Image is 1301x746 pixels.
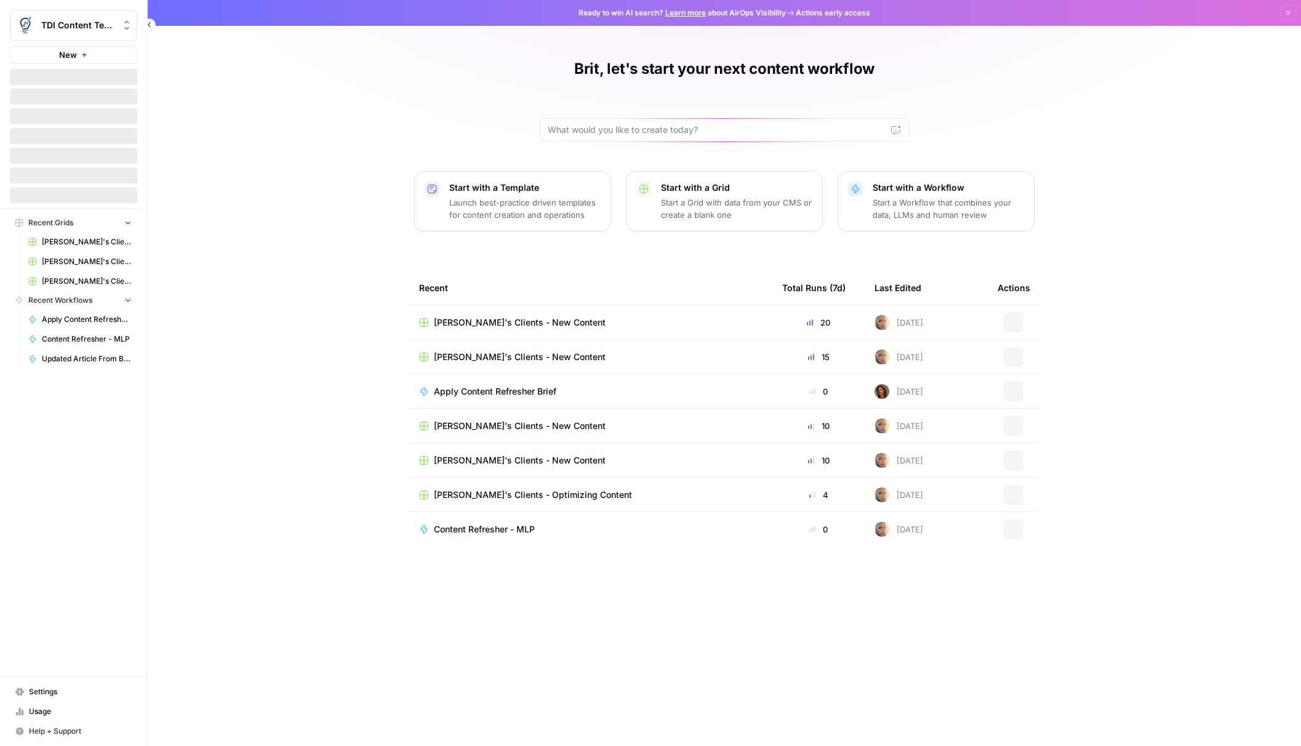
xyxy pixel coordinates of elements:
a: Content Refresher - MLP [23,329,137,349]
span: [PERSON_NAME]'s Clients - New Content [434,454,606,467]
div: Actions [998,271,1030,305]
span: Actions early access [796,7,870,18]
div: [DATE] [875,522,923,537]
span: Content Refresher - MLP [42,334,132,345]
div: 10 [782,454,855,467]
p: Start a Workflow that combines your data, LLMs and human review [873,196,1024,221]
a: [PERSON_NAME]'s Clients - New Content [419,420,763,432]
a: Learn more [665,8,706,17]
button: Start with a GridStart a Grid with data from your CMS or create a blank one [626,171,823,231]
a: Content Refresher - MLP [419,523,763,535]
span: Recent Workflows [28,295,92,306]
button: Start with a TemplateLaunch best-practice driven templates for content creation and operations [414,171,611,231]
span: New [59,49,77,61]
button: Recent Grids [10,214,137,232]
a: Apply Content Refresher Brief [419,385,763,398]
a: [PERSON_NAME]'s Clients - New Content [419,351,763,363]
div: [DATE] [875,419,923,433]
p: Start with a Template [449,182,601,194]
a: [PERSON_NAME]'s Clients - New Content [419,454,763,467]
div: 4 [782,489,855,501]
button: Recent Workflows [10,291,137,310]
input: What would you like to create today? [548,124,886,136]
p: Start a Grid with data from your CMS or create a blank one [661,196,812,221]
span: Settings [29,686,132,697]
p: Start with a Workflow [873,182,1024,194]
h1: Brit, let's start your next content workflow [574,59,875,79]
div: 20 [782,316,855,329]
a: Apply Content Refresher Brief [23,310,137,329]
span: Recent Grids [28,217,73,228]
div: Total Runs (7d) [782,271,846,305]
p: Start with a Grid [661,182,812,194]
div: 15 [782,351,855,363]
div: [DATE] [875,315,923,330]
span: TDI Content Team [41,19,116,31]
span: Apply Content Refresher Brief [42,314,132,325]
img: rpnue5gqhgwwz5ulzsshxcaclga5 [875,522,889,537]
div: Last Edited [875,271,921,305]
span: [PERSON_NAME]'s Clients - New Content [434,316,606,329]
button: Workspace: TDI Content Team [10,10,137,41]
span: Updated Article From Brief [42,353,132,364]
img: rpnue5gqhgwwz5ulzsshxcaclga5 [875,487,889,502]
button: Start with a WorkflowStart a Workflow that combines your data, LLMs and human review [838,171,1035,231]
div: [DATE] [875,350,923,364]
img: rpnue5gqhgwwz5ulzsshxcaclga5 [875,350,889,364]
span: [PERSON_NAME]'s Clients - New Content [42,236,132,247]
button: Help + Support [10,721,137,741]
a: Settings [10,682,137,702]
span: Apply Content Refresher Brief [434,385,556,398]
div: 0 [782,385,855,398]
div: [DATE] [875,384,923,399]
span: Ready to win AI search? about AirOps Visibility [578,7,786,18]
a: [PERSON_NAME]'s Clients - New Content [23,232,137,252]
img: rpnue5gqhgwwz5ulzsshxcaclga5 [875,315,889,330]
img: tzieq8tvlj76hq7tvx15b0jd020o [875,384,889,399]
a: [PERSON_NAME]'s Clients - Optimizing Content [419,489,763,501]
a: [PERSON_NAME]'s Clients - New Content [23,252,137,271]
span: [PERSON_NAME]'s Clients - New Content [42,256,132,267]
div: Recent [419,271,763,305]
img: rpnue5gqhgwwz5ulzsshxcaclga5 [875,419,889,433]
span: [PERSON_NAME]'s Clients - New Content [434,351,606,363]
a: Usage [10,702,137,721]
img: rpnue5gqhgwwz5ulzsshxcaclga5 [875,453,889,468]
span: Help + Support [29,726,132,737]
span: [PERSON_NAME]'s Clients - New Content [434,420,606,432]
span: [PERSON_NAME]'s Clients - Optimizing Content [434,489,632,501]
img: TDI Content Team Logo [14,14,36,36]
p: Launch best-practice driven templates for content creation and operations [449,196,601,221]
div: [DATE] [875,487,923,502]
div: 0 [782,523,855,535]
span: Usage [29,706,132,717]
span: Content Refresher - MLP [434,523,535,535]
div: [DATE] [875,453,923,468]
a: [PERSON_NAME]'s Clients - New Content [23,271,137,291]
span: [PERSON_NAME]'s Clients - New Content [42,276,132,287]
a: [PERSON_NAME]'s Clients - New Content [419,316,763,329]
button: New [10,46,137,64]
div: 10 [782,420,855,432]
a: Updated Article From Brief [23,349,137,369]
